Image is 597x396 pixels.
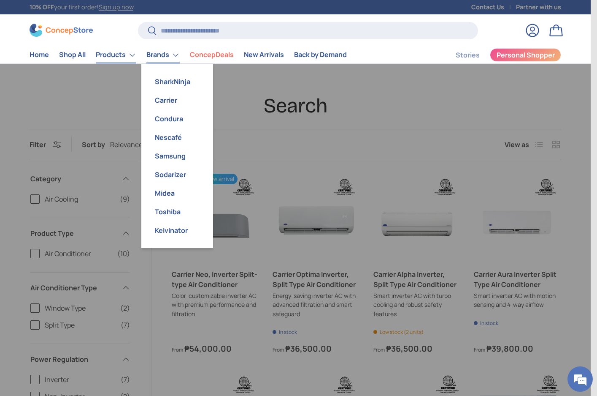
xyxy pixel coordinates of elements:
[435,46,561,63] nav: Secondary
[91,46,141,63] summary: Products
[30,46,347,63] nav: Primary
[30,46,49,63] a: Home
[44,47,142,58] div: Chat with us now
[30,24,93,37] img: ConcepStore
[138,4,159,25] div: Minimize live chat window
[59,46,86,63] a: Shop All
[497,52,555,58] span: Personal Shopper
[4,231,161,260] textarea: Type your message and hit 'Enter'
[294,46,347,63] a: Back by Demand
[49,107,116,192] span: We're online!
[190,46,234,63] a: ConcepDeals
[141,46,185,63] summary: Brands
[490,48,561,62] a: Personal Shopper
[456,47,480,63] a: Stories
[244,46,284,63] a: New Arrivals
